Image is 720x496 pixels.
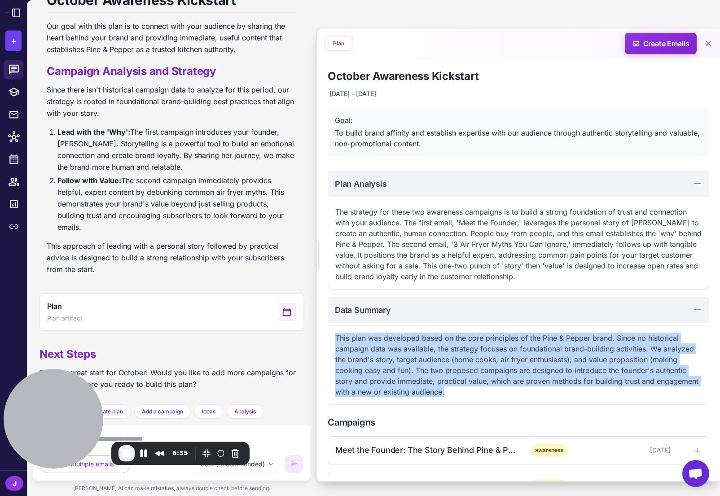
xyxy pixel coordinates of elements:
[5,476,23,491] div: J
[326,37,351,50] button: Plan
[227,404,263,419] button: Analysis
[57,127,130,136] strong: Lead with the 'Why':
[531,479,567,492] span: awareness
[335,444,517,456] div: Meet the Founder: The Story Behind Pine & Pepper
[335,206,702,282] p: The strategy for these two awareness campaigns is to build a strong foundation of trust and conne...
[328,69,709,83] h1: October Awareness Kickstart
[582,445,671,455] div: [DATE]
[335,304,391,316] h2: Data Summary
[57,175,296,233] li: The second campaign immediately provides helpful, expert content by debunking common air fryer my...
[582,481,671,491] div: [DATE]
[194,404,223,419] button: Ideas
[234,408,256,416] span: Analysis
[5,12,9,13] img: Raleon Logo
[47,240,296,275] p: This approach of leading with a personal story followed by practical advice is designed to build ...
[57,126,296,173] li: The first campaign introduces your founder, [PERSON_NAME]. Storytelling is a powerful tool to bui...
[11,34,17,48] span: +
[57,176,121,185] strong: Follow with Value:
[335,479,517,492] div: 3 Air Fryer Myths You Can Ignore
[47,301,61,312] span: Plan
[202,408,215,416] span: Ideas
[335,115,702,126] div: Goal:
[47,313,83,323] span: Plan artifact
[622,33,700,54] span: Create Emails
[5,31,22,51] button: +
[32,481,311,496] div: [PERSON_NAME] AI can make mistakes, always double check before sending.
[328,87,378,101] div: [DATE] - [DATE]
[134,404,191,419] button: Add a campaign
[531,444,567,456] span: awareness
[40,347,303,361] h2: Next Steps
[47,84,296,119] p: Since there isn't historical campaign data to analyze for this period, our strategy is rooted in ...
[40,367,303,390] p: This is a great start for October! Would you like to add more campaigns for the month, or are you...
[335,127,702,149] div: To build brand affinity and establish expertise with our audience through authentic storytelling ...
[47,64,296,79] h2: Campaign Analysis and Strategy
[79,404,131,419] button: Generate plan
[682,460,709,487] div: Open chat
[87,408,123,416] span: Generate plan
[40,293,303,331] button: View generated Plan
[142,408,183,416] span: Add a campaign
[335,333,702,397] p: This plan was developed based on the core principles of the Pine & Pepper brand. Since no histori...
[625,33,697,54] button: Create Emails
[47,20,296,55] p: Our goal with this plan is to connect with your audience by sharing the heart behind your brand a...
[335,178,387,190] h2: Plan Analysis
[328,416,709,429] h2: Campaigns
